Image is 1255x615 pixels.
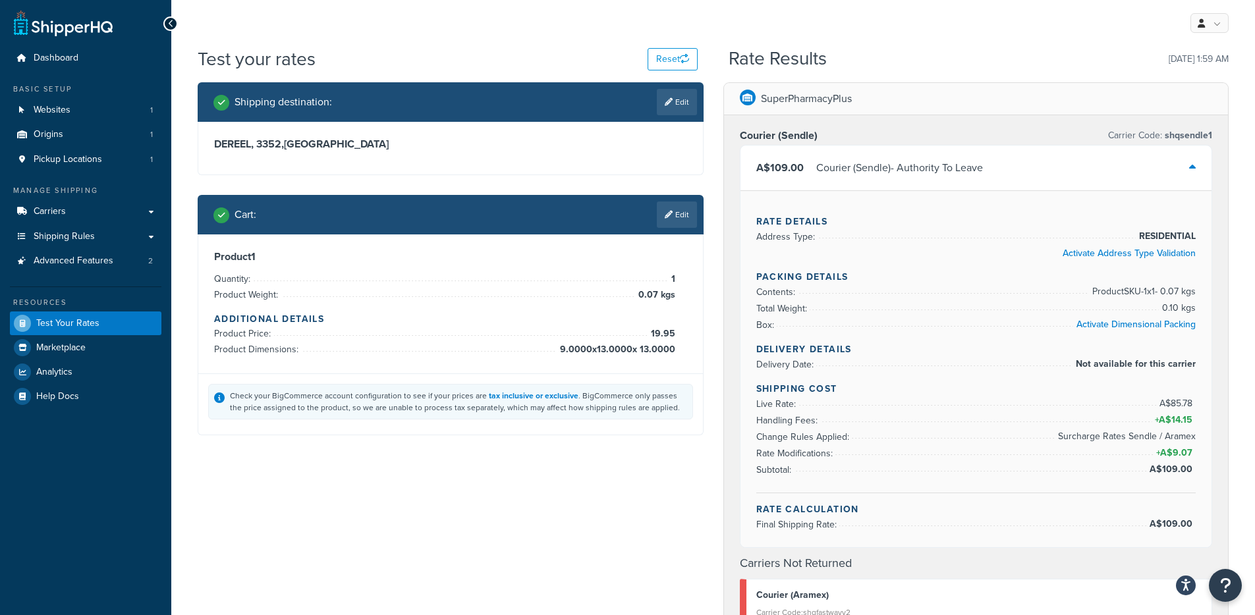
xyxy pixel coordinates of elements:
span: 2 [148,255,153,267]
span: Shipping Rules [34,231,95,242]
span: 1 [150,105,153,116]
span: Analytics [36,367,72,378]
span: Delivery Date: [756,358,817,371]
div: Courier (Sendle) - Authority To Leave [816,159,983,177]
div: Basic Setup [10,84,161,95]
div: Resources [10,297,161,308]
h4: Additional Details [214,312,687,326]
a: Help Docs [10,385,161,408]
p: SuperPharmacyPlus [761,90,852,108]
span: Origins [34,129,63,140]
a: Test Your Rates [10,311,161,335]
span: + [1152,412,1196,428]
span: + [1154,445,1196,461]
span: A$85.78 [1159,396,1196,410]
h3: DEREEL, 3352 , [GEOGRAPHIC_DATA] [214,138,687,151]
span: 1 [150,129,153,140]
a: Activate Dimensional Packing [1076,317,1196,331]
span: 9.0000 x 13.0000 x 13.0000 [557,342,675,358]
p: Carrier Code: [1108,126,1212,145]
button: Reset [648,48,698,70]
h1: Test your rates [198,46,316,72]
span: Dashboard [34,53,78,64]
a: Marketplace [10,336,161,360]
span: Total Weight: [756,302,810,315]
span: Product Weight: [214,288,281,302]
span: Live Rate: [756,397,799,411]
h2: Cart : [235,209,256,221]
span: Not available for this carrier [1073,356,1196,372]
span: Websites [34,105,70,116]
span: Rate Modifications: [756,446,836,460]
span: 1 [668,271,675,287]
div: Manage Shipping [10,185,161,196]
li: Pickup Locations [10,147,161,172]
span: Final Shipping Rate: [756,518,840,531]
a: Edit [657,89,697,115]
h4: Shipping Cost [756,382,1196,396]
li: Advanced Features [10,249,161,273]
span: 0.07 kgs [635,287,675,303]
span: 0.10 kgs [1159,300,1196,316]
h2: Shipping destination : [235,96,332,108]
a: Pickup Locations1 [10,147,161,172]
span: Product SKU-1 x 1 - 0.07 kgs [1089,284,1196,300]
a: Carriers [10,200,161,224]
a: Shipping Rules [10,225,161,249]
span: Contents: [756,285,798,299]
span: Product Dimensions: [214,342,302,356]
span: A$14.15 [1159,413,1196,427]
span: Address Type: [756,230,818,244]
h2: Rate Results [729,49,827,69]
span: Handling Fees: [756,414,821,427]
span: shqsendle1 [1162,128,1212,142]
span: A$109.00 [1150,462,1196,476]
span: Product Price: [214,327,274,340]
span: A$109.00 [756,160,804,175]
h4: Delivery Details [756,342,1196,356]
div: Courier (Aramex) [756,586,1202,604]
span: Carriers [34,206,66,217]
button: Open Resource Center [1209,569,1242,602]
span: Test Your Rates [36,318,99,329]
a: Websites1 [10,98,161,122]
span: A$9.07 [1160,446,1196,460]
span: Quantity: [214,272,254,286]
span: Box: [756,318,777,332]
p: [DATE] 1:59 AM [1169,50,1229,68]
h4: Carriers Not Returned [740,554,1213,572]
span: Change Rules Applied: [756,430,852,444]
a: Activate Address Type Validation [1063,246,1196,260]
span: Subtotal: [756,463,795,477]
span: 19.95 [648,326,675,342]
span: Help Docs [36,391,79,402]
a: Origins1 [10,122,161,147]
li: Origins [10,122,161,147]
a: Edit [657,201,697,228]
h3: Product 1 [214,250,687,263]
h3: Courier (Sendle) [740,129,818,142]
div: Check your BigCommerce account configuration to see if your prices are . BigCommerce only passes ... [230,390,687,414]
span: Pickup Locations [34,154,102,165]
span: Marketplace [36,342,86,354]
li: Websites [10,98,161,122]
a: Advanced Features2 [10,249,161,273]
h4: Rate Calculation [756,502,1196,516]
a: Analytics [10,360,161,384]
span: Advanced Features [34,255,113,267]
span: 1 [150,154,153,165]
h4: Rate Details [756,215,1196,228]
span: A$109.00 [1150,517,1196,531]
h4: Packing Details [756,270,1196,284]
a: Dashboard [10,46,161,70]
a: tax inclusive or exclusive [489,390,578,402]
span: Surcharge Rates Sendle / Aramex [1055,429,1196,444]
span: RESIDENTIAL [1136,228,1196,244]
